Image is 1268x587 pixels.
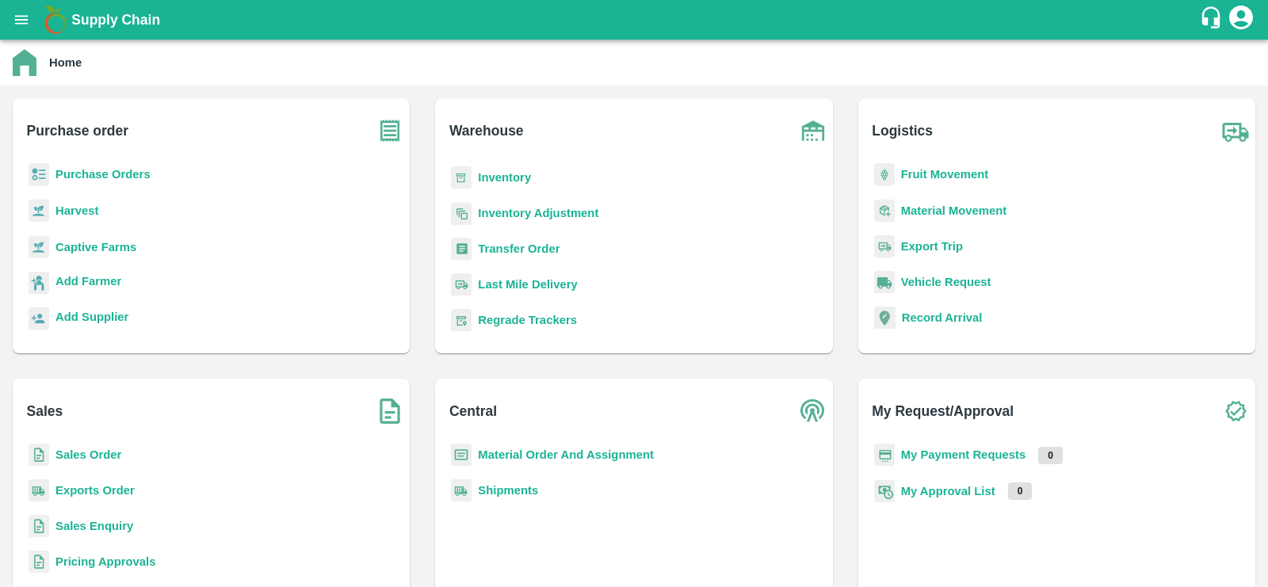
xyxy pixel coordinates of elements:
[874,235,895,258] img: delivery
[872,400,1014,422] b: My Request/Approval
[55,520,133,532] a: Sales Enquiry
[27,400,63,422] b: Sales
[55,311,128,323] b: Add Supplier
[451,444,472,467] img: centralMaterial
[478,448,654,461] a: Material Order And Assignment
[901,204,1007,217] a: Material Movement
[71,9,1199,31] a: Supply Chain
[901,485,995,497] a: My Approval List
[29,163,49,186] img: reciept
[478,314,577,326] a: Regrade Trackers
[55,168,151,181] a: Purchase Orders
[872,120,933,142] b: Logistics
[1216,391,1255,431] img: check
[55,275,121,288] b: Add Farmer
[29,479,49,502] img: shipments
[874,199,895,223] img: material
[3,2,40,38] button: open drawer
[49,56,82,69] b: Home
[793,391,833,431] img: central
[55,273,121,294] a: Add Farmer
[1227,3,1255,36] div: account of current user
[29,551,49,574] img: sales
[451,238,472,261] img: whTransfer
[1199,6,1227,34] div: customer-support
[1008,482,1033,500] p: 0
[55,241,136,253] a: Captive Farms
[478,278,577,291] a: Last Mile Delivery
[55,448,121,461] a: Sales Order
[901,168,989,181] a: Fruit Movement
[451,202,472,225] img: inventory
[449,120,524,142] b: Warehouse
[874,444,895,467] img: payment
[451,479,472,502] img: shipments
[55,204,98,217] a: Harvest
[370,391,410,431] img: soSales
[13,49,36,76] img: home
[451,273,472,296] img: delivery
[451,309,472,332] img: whTracker
[793,111,833,151] img: warehouse
[478,484,538,497] a: Shipments
[55,484,135,497] a: Exports Order
[1038,447,1063,464] p: 0
[874,307,896,329] img: recordArrival
[874,479,895,503] img: approval
[478,207,598,219] a: Inventory Adjustment
[449,400,497,422] b: Central
[901,276,991,288] a: Vehicle Request
[29,307,49,330] img: supplier
[451,166,472,189] img: whInventory
[1216,111,1255,151] img: truck
[901,240,963,253] a: Export Trip
[27,120,128,142] b: Purchase order
[29,272,49,295] img: farmer
[29,444,49,467] img: sales
[29,199,49,223] img: harvest
[370,111,410,151] img: purchase
[29,515,49,538] img: sales
[902,311,983,324] a: Record Arrival
[874,163,895,186] img: fruit
[55,308,128,330] a: Add Supplier
[874,271,895,294] img: vehicle
[40,4,71,36] img: logo
[478,171,531,184] a: Inventory
[71,12,160,28] b: Supply Chain
[478,242,560,255] a: Transfer Order
[29,235,49,259] img: harvest
[55,555,155,568] a: Pricing Approvals
[901,448,1026,461] a: My Payment Requests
